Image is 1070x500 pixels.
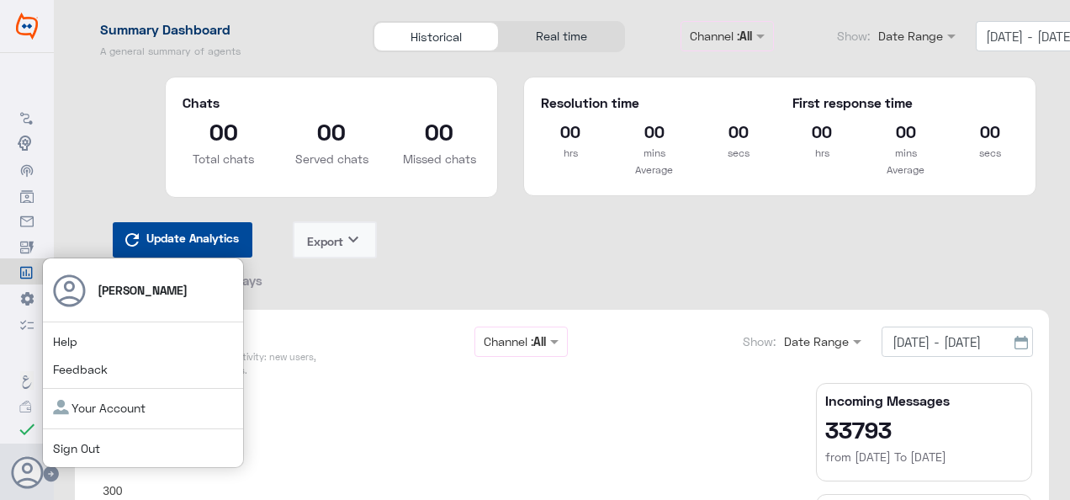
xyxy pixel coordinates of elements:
[11,456,43,488] button: Avatar
[53,441,100,455] a: Sign Out
[541,162,767,178] p: Average
[792,145,851,162] p: hrs
[75,45,327,58] h5: A general summary of agents
[183,94,481,111] h5: Chats
[75,21,395,38] h1: Summary Dashboard
[398,118,480,145] h2: 00
[53,362,108,376] a: Feedback
[290,151,373,168] p: Served chats
[792,94,1019,111] h5: First response time
[825,416,1023,443] h2: 33793
[373,22,499,51] div: Historical
[53,334,77,348] a: Help
[293,221,377,258] button: Exportkeyboard_arrow_down
[103,484,123,497] text: 300
[183,118,265,145] h2: 00
[142,226,243,249] span: Update Analytics
[16,13,38,40] img: Widebot Logo
[625,118,684,145] h2: 00
[743,332,776,350] label: Show:
[709,145,768,162] p: secs
[792,118,851,145] h2: 00
[825,449,1023,465] h6: from [DATE] To [DATE]
[541,145,600,162] p: hrs
[8,60,46,98] img: 118748111652893
[499,22,624,51] div: Real time
[53,401,146,415] a: Your Account
[837,27,870,45] label: Show:
[709,118,768,145] h2: 00
[183,151,265,168] p: Total chats
[541,94,767,111] h5: Resolution time
[398,151,480,168] p: Missed chats
[98,281,188,299] p: [PERSON_NAME]
[877,145,935,162] p: mins
[290,118,373,145] h2: 00
[17,419,37,439] i: check
[625,145,684,162] p: mins
[343,230,363,250] i: keyboard_arrow_down
[961,145,1020,162] p: secs
[882,327,1033,357] input: From : To
[541,118,600,145] h2: 00
[825,392,1023,409] h5: Incoming Messages
[792,162,1019,178] p: Average
[113,222,252,258] button: Update Analytics
[877,118,935,145] h2: 00
[961,118,1020,145] h2: 00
